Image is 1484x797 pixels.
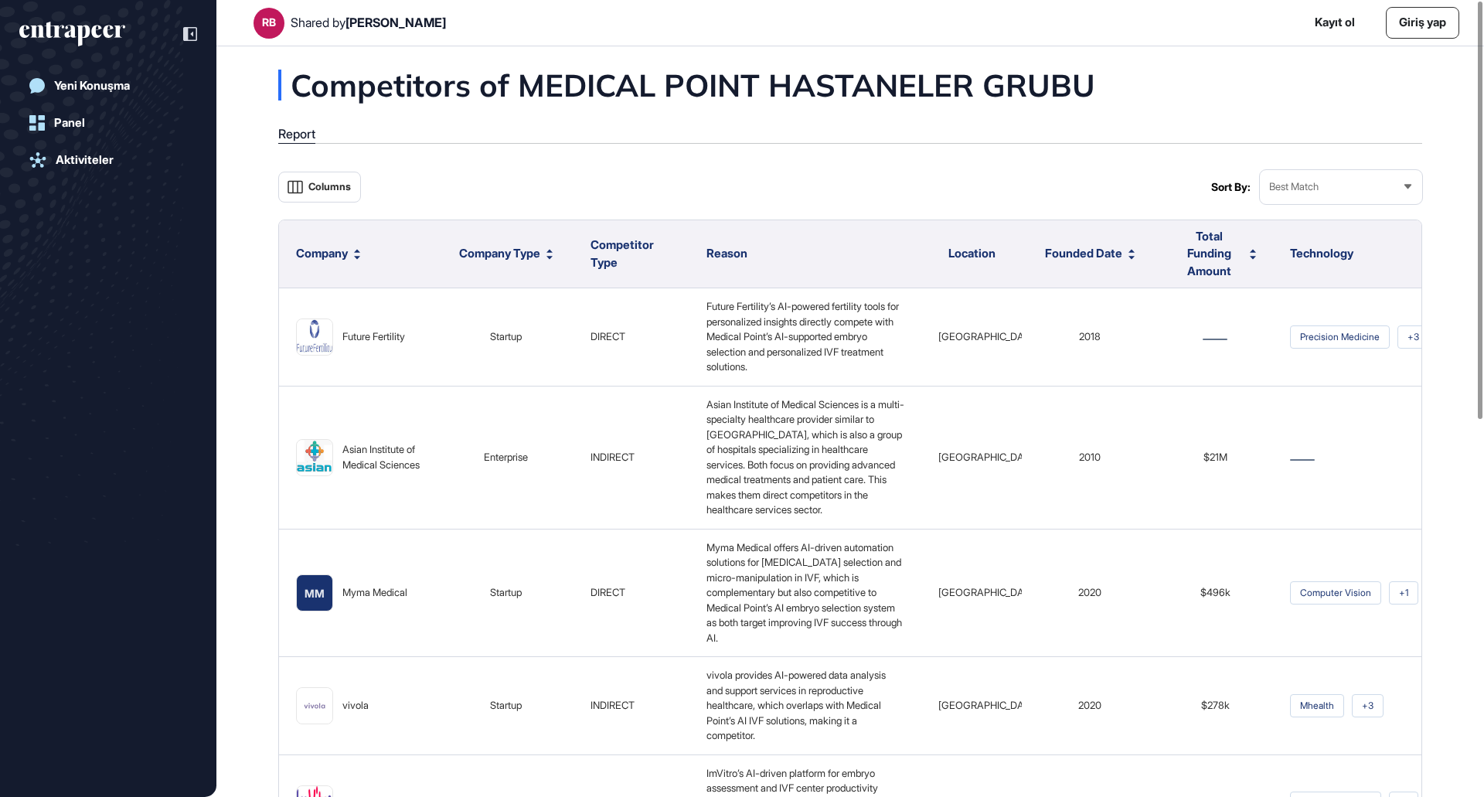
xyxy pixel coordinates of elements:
span: [GEOGRAPHIC_DATA] [938,330,1039,342]
button: Company Type [459,245,553,263]
span: Location [948,246,996,261]
span: startup [490,330,522,342]
span: computer vision [1290,581,1381,605]
span: startup [490,586,522,598]
span: Precision Medicine [1290,325,1390,349]
span: [GEOGRAPHIC_DATA] [938,586,1039,598]
span: [PERSON_NAME] [345,15,446,30]
span: vivola provides AI-powered data analysis and support services in reproductive healthcare, which o... [706,669,888,741]
div: Panel [54,116,85,130]
div: Yeni Konuşma [54,79,130,93]
span: Company [296,245,348,263]
div: Future Fertility [342,329,405,345]
div: entrapeer-logo [19,22,125,46]
div: RB [262,16,276,29]
span: Myma Medical offers AI-driven automation solutions for [MEDICAL_DATA] selection and micro-manipul... [706,541,904,644]
span: $278k [1201,699,1230,711]
div: Asian Institute of Medical Sciences [342,442,421,472]
span: Mhealth [1290,694,1344,717]
img: Asian Institute of Medical Sciences-logo [297,440,332,475]
span: 2020 [1078,586,1101,598]
span: Sort By: [1211,181,1251,193]
span: +1 [1389,581,1418,605]
button: Columns [278,172,361,203]
div: Myma Medical [342,585,407,601]
span: 2020 [1078,699,1101,711]
span: INDIRECT [591,451,635,463]
div: MM [305,585,325,601]
span: [GEOGRAPHIC_DATA] [938,699,1039,711]
span: INDIRECT [591,699,635,711]
img: Future Fertility-logo [297,319,332,355]
span: Competitor Type [591,237,654,270]
span: Company Type [459,245,540,263]
span: 2010 [1079,451,1101,463]
span: $21M [1203,451,1227,463]
div: vivola [342,698,369,714]
span: +3 [1397,325,1429,349]
span: startup [490,699,522,711]
div: Report [278,127,315,141]
span: DIRECT [591,330,625,342]
img: vivola-logo [297,688,332,724]
span: Founded Date [1045,245,1122,263]
div: Competitors of MEDICAL POINT HASTANELER GRUBU [278,70,1250,100]
button: Founded Date [1045,245,1135,263]
span: +3 [1352,694,1384,717]
span: 2018 [1079,330,1101,342]
span: Reason [706,246,747,261]
span: Technology [1290,246,1353,261]
span: $496k [1200,586,1230,598]
span: DIRECT [591,586,625,598]
span: enterprise [484,451,528,463]
span: Total Funding Amount [1174,228,1244,281]
span: Columns [308,181,351,192]
button: Company [296,245,360,263]
a: Kayıt ol [1315,14,1355,32]
span: [GEOGRAPHIC_DATA] [938,451,1039,463]
span: Future Fertility’s AI-powered fertility tools for personalized insights directly compete with Med... [706,300,901,373]
div: Shared by [291,15,446,30]
div: Aktiviteler [56,153,114,167]
button: Total Funding Amount [1174,228,1256,281]
a: Giriş yap [1386,7,1459,39]
span: Asian Institute of Medical Sciences is a multi-specialty healthcare provider similar to [GEOGRAPH... [706,398,904,516]
span: Best Match [1269,181,1319,192]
